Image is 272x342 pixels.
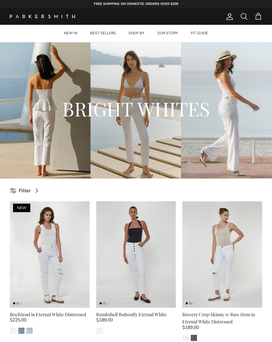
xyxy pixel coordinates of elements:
[58,25,83,42] a: NEW IN
[84,25,122,42] a: BEST SELLERS
[182,334,189,341] a: Eternal White Destroy
[10,15,75,18] img: Parker Smith
[96,311,176,334] a: Bombshell Buttonfly Eternal White $189.00 Eternal White
[18,328,24,334] img: Surf Rider
[19,187,31,194] span: Filter
[223,13,234,21] a: Account
[191,335,197,341] img: Carbon
[190,334,197,341] a: Carbon
[18,327,25,334] a: Surf Rider
[10,183,43,198] a: Filter
[10,328,16,334] img: Eternal White Destroy
[185,25,214,42] a: FIT GUIDE
[183,335,189,341] img: Eternal White Destroy
[151,25,184,42] a: OUR STORY
[96,311,176,318] div: Bombshell Buttonfly Eternal White
[26,328,33,334] img: Coronado Destroy
[10,311,90,318] div: Boyfriend in Eternal White Distressed
[97,328,103,334] img: Eternal White
[10,311,90,334] a: Boyfriend in Eternal White Distressed $225.00 Eternal White DestroySurf RiderCoronado Destroy
[182,311,262,326] div: Bowery Crop Skinny w/Raw Hem in Eternal White Distressed
[123,25,150,42] a: SHOP BY
[96,327,103,334] a: Eternal White
[10,327,17,334] a: Eternal White Destroy
[94,2,178,6] strong: FREE SHIPPING ON DOMESTIC ORDERS OVER $200
[10,317,26,324] span: $225.00
[26,327,33,334] a: Coronado Destroy
[182,311,262,341] a: Bowery Crop Skinny w/Raw Hem in Eternal White Distressed $189.00 Eternal White DestroyCarbon
[182,324,199,331] span: $189.00
[96,317,113,324] span: $189.00
[29,96,243,121] h2: BRIGHT WHITES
